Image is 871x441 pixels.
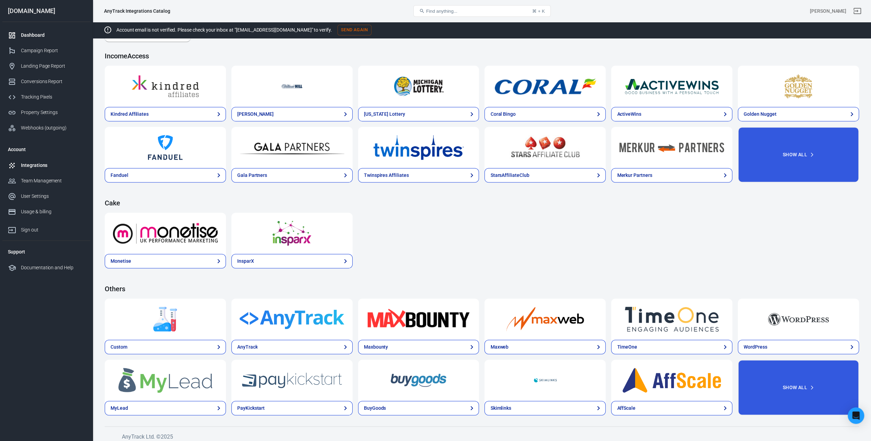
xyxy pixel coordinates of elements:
[111,111,149,118] div: Kindred Affiliates
[240,368,344,393] img: PayKickstart
[231,340,353,354] a: AnyTrack
[231,298,353,340] a: AnyTrack
[21,47,85,54] div: Campaign Report
[105,199,859,207] h4: Cake
[532,9,545,14] div: ⌘ + K
[105,168,226,182] a: Fanduel
[611,66,732,107] a: ActiveWins
[738,66,859,107] a: Golden Nugget
[738,298,859,340] a: WordPress
[358,107,479,121] a: [US_STATE] Lottery
[237,111,274,118] div: [PERSON_NAME]
[231,254,353,268] a: InsparX
[744,343,767,351] div: WordPress
[611,107,732,121] a: ActiveWins
[105,298,226,340] a: Custom
[21,162,85,169] div: Integrations
[490,111,515,118] div: Coral Bingo
[484,127,606,168] a: StarsAffiliateClub
[105,360,226,401] a: MyLead
[358,66,479,107] a: Michigan Lottery
[231,213,353,254] a: InsparX
[611,360,732,401] a: AffScale
[2,43,90,58] a: Campaign Report
[366,135,471,160] img: Twinspires Affiliates
[426,9,457,14] span: Find anything...
[493,74,597,99] img: Coral Bingo
[746,307,851,331] img: WordPress
[493,368,597,393] img: Skimlinks
[617,172,652,179] div: Merkur Partners
[358,127,479,168] a: Twinspires Affiliates
[364,111,405,118] div: [US_STATE] Lottery
[484,401,606,415] a: Skimlinks
[240,307,344,331] img: AnyTrack
[746,74,851,99] img: Golden Nugget
[358,340,479,354] a: Maxbounty
[113,368,218,393] img: MyLead
[2,244,90,260] li: Support
[358,168,479,182] a: Twinspires Affiliates
[231,360,353,401] a: PayKickstart
[364,343,388,351] div: Maxbounty
[358,401,479,415] a: BuyGoods
[413,5,551,17] button: Find anything...⌘ + K
[240,221,344,246] img: InsparX
[848,407,864,424] div: Open Intercom Messenger
[619,307,724,331] img: TimeOne
[617,405,635,412] div: AffScale
[111,258,131,265] div: Monetise
[2,105,90,120] a: Property Settings
[358,298,479,340] a: Maxbounty
[2,173,90,189] a: Team Management
[21,32,85,39] div: Dashboard
[366,368,471,393] img: BuyGoods
[738,360,859,415] button: Show All
[738,340,859,354] a: WordPress
[122,432,637,441] h6: AnyTrack Ltd. © 2025
[105,285,859,293] h4: Others
[21,93,85,101] div: Tracking Pixels
[21,226,85,234] div: Sign out
[744,111,776,118] div: Golden Nugget
[105,66,226,107] a: Kindred Affiliates
[493,307,597,331] img: Maxweb
[231,66,353,107] a: William Hill
[611,168,732,182] a: Merkur Partners
[810,8,846,15] div: Account id: 4Eae67Et
[611,298,732,340] a: TimeOne
[21,177,85,184] div: Team Management
[113,221,218,246] img: Monetise
[104,8,170,14] div: AnyTrack Integrations Catalog
[231,107,353,121] a: [PERSON_NAME]
[21,124,85,132] div: Webhooks (outgoing)
[2,89,90,105] a: Tracking Pixels
[113,135,218,160] img: Fanduel
[237,405,265,412] div: PayKickstart
[484,66,606,107] a: Coral Bingo
[105,213,226,254] a: Monetise
[2,27,90,43] a: Dashboard
[105,340,226,354] a: Custom
[617,343,637,351] div: TimeOne
[105,52,859,60] h4: IncomeAccess
[611,340,732,354] a: TimeOne
[358,360,479,401] a: BuyGoods
[231,127,353,168] a: Gala Partners
[2,204,90,219] a: Usage & billing
[105,254,226,268] a: Monetise
[2,158,90,173] a: Integrations
[484,168,606,182] a: StarsAffiliateClub
[111,172,128,179] div: Fanduel
[364,405,386,412] div: BuyGoods
[2,8,90,14] div: [DOMAIN_NAME]
[2,120,90,136] a: Webhooks (outgoing)
[240,135,344,160] img: Gala Partners
[484,107,606,121] a: Coral Bingo
[21,63,85,70] div: Landing Page Report
[611,401,732,415] a: AffScale
[237,343,258,351] div: AnyTrack
[21,264,85,271] div: Documentation and Help
[738,127,859,182] button: Show All
[105,401,226,415] a: MyLead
